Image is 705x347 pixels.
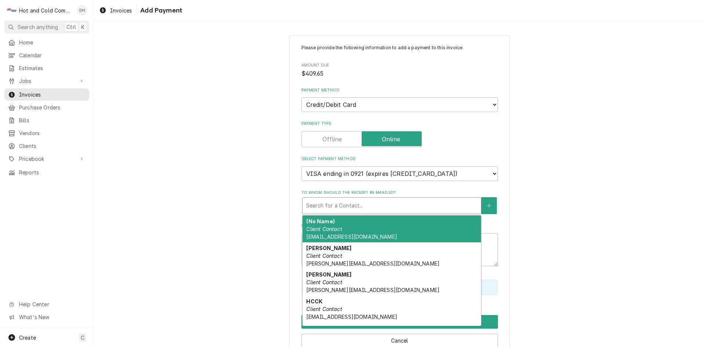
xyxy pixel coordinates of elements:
[306,298,322,304] strong: HCCK
[301,121,498,147] div: Payment Type
[4,166,89,178] a: Reports
[4,114,89,126] a: Bills
[306,245,351,251] strong: [PERSON_NAME]
[301,315,498,329] div: Button Group Row
[18,23,58,31] span: Search anything
[4,21,89,33] button: Search anythingCtrlK
[7,5,17,15] div: Hot and Cold Commercial Kitchens, Inc.'s Avatar
[4,88,89,101] a: Invoices
[4,36,89,48] a: Home
[19,116,86,124] span: Bills
[4,75,89,87] a: Go to Jobs
[19,129,86,137] span: Vendors
[96,4,135,17] a: Invoices
[4,298,89,310] a: Go to Help Center
[301,87,498,93] label: Payment Method
[81,334,84,341] span: C
[306,279,342,285] em: Client Contact
[4,153,89,165] a: Go to Pricebook
[306,271,351,278] strong: [PERSON_NAME]
[301,315,498,329] button: Charge $409.65 Now
[19,7,73,14] div: Hot and Cold Commercial Kitchens, Inc.
[77,5,87,15] div: Daryl Harris's Avatar
[81,23,84,31] span: K
[301,70,324,77] span: $409.65
[301,44,498,300] div: Invoice Payment Create/Update Form
[301,62,498,78] div: Amount Due
[4,127,89,139] a: Vendors
[306,234,397,240] span: [EMAIL_ADDRESS][DOMAIN_NAME]
[19,300,85,308] span: Help Center
[19,155,75,163] span: Pricebook
[19,335,36,341] span: Create
[306,260,440,267] span: [PERSON_NAME][EMAIL_ADDRESS][DOMAIN_NAME]
[19,77,75,85] span: Jobs
[4,49,89,61] a: Calendar
[301,69,498,78] span: Amount Due
[301,156,498,162] label: Select Payment Method
[4,140,89,152] a: Clients
[301,190,498,196] label: To whom should the receipt be emailed?
[301,44,498,51] p: Please provide the following information to add a payment to this invoice
[306,306,342,312] em: Client Contact
[481,197,497,214] button: Create New Contact
[301,223,498,229] label: Payment Memo
[306,218,335,224] strong: (No Name)
[19,142,86,150] span: Clients
[301,62,498,68] span: Amount Due
[7,5,17,15] div: H
[487,203,491,208] svg: Create New Contact
[138,6,182,15] span: Add Payment
[306,325,351,331] strong: [PERSON_NAME]
[19,51,86,59] span: Calendar
[306,287,440,293] span: [PERSON_NAME][EMAIL_ADDRESS][DOMAIN_NAME]
[19,313,85,321] span: What's New
[301,156,498,181] div: Select Payment Method
[110,7,132,14] span: Invoices
[306,226,342,232] em: Client Contact
[19,39,86,46] span: Home
[4,101,89,113] a: Purchase Orders
[19,64,86,72] span: Estimates
[301,121,498,127] label: Payment Type
[301,87,498,112] div: Payment Method
[77,5,87,15] div: DH
[19,169,86,176] span: Reports
[19,104,86,111] span: Purchase Orders
[306,314,397,320] span: [EMAIL_ADDRESS][DOMAIN_NAME]
[301,190,498,214] div: To whom should the receipt be emailed?
[66,23,76,31] span: Ctrl
[19,91,86,98] span: Invoices
[301,223,498,266] div: Payment Memo
[4,311,89,323] a: Go to What's New
[4,62,89,74] a: Estimates
[306,253,342,259] em: Client Contact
